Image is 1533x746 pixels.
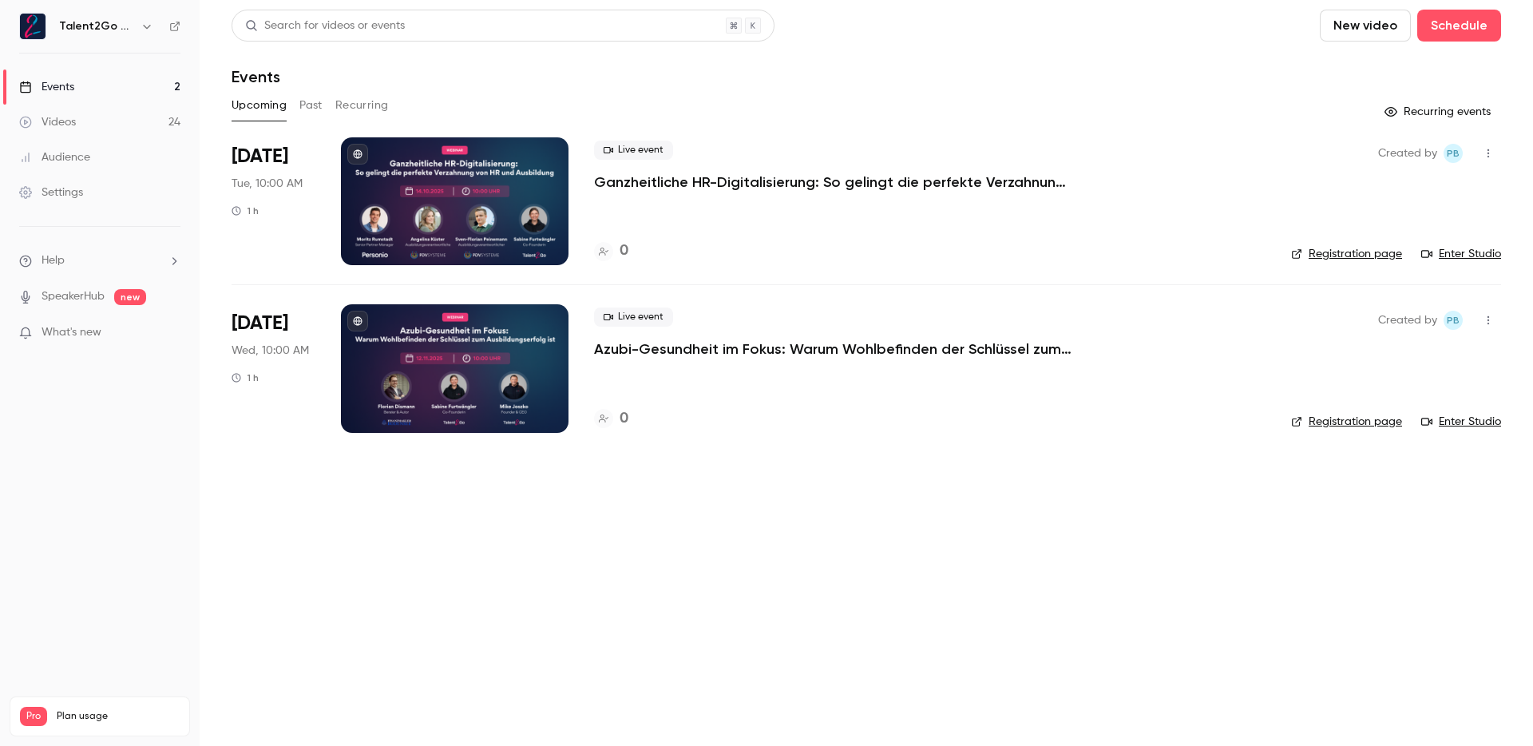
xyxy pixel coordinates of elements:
[232,176,303,192] span: Tue, 10:00 AM
[232,311,288,336] span: [DATE]
[232,371,259,384] div: 1 h
[19,114,76,130] div: Videos
[59,18,134,34] h6: Talent2Go GmbH
[232,144,288,169] span: [DATE]
[232,343,309,359] span: Wed, 10:00 AM
[1421,246,1501,262] a: Enter Studio
[232,93,287,118] button: Upcoming
[594,141,673,160] span: Live event
[299,93,323,118] button: Past
[42,288,105,305] a: SpeakerHub
[1291,246,1402,262] a: Registration page
[42,252,65,269] span: Help
[620,240,628,262] h4: 0
[594,240,628,262] a: 0
[1447,311,1460,330] span: PB
[1378,311,1437,330] span: Created by
[114,289,146,305] span: new
[19,185,83,200] div: Settings
[1378,144,1437,163] span: Created by
[232,304,315,432] div: Nov 12 Wed, 10:00 AM (Europe/Berlin)
[20,707,47,726] span: Pro
[335,93,389,118] button: Recurring
[20,14,46,39] img: Talent2Go GmbH
[232,137,315,265] div: Oct 14 Tue, 10:00 AM (Europe/Berlin)
[1320,10,1411,42] button: New video
[1421,414,1501,430] a: Enter Studio
[620,408,628,430] h4: 0
[1444,311,1463,330] span: Pascal Blot
[19,252,180,269] li: help-dropdown-opener
[57,710,180,723] span: Plan usage
[1291,414,1402,430] a: Registration page
[245,18,405,34] div: Search for videos or events
[1447,144,1460,163] span: PB
[1377,99,1501,125] button: Recurring events
[1444,144,1463,163] span: Pascal Blot
[232,204,259,217] div: 1 h
[594,173,1073,192] a: Ganzheitliche HR-Digitalisierung: So gelingt die perfekte Verzahnung von HR und Ausbildung mit Pe...
[594,408,628,430] a: 0
[19,79,74,95] div: Events
[232,67,280,86] h1: Events
[594,339,1073,359] a: Azubi-Gesundheit im Fokus: Warum Wohlbefinden der Schlüssel zum Ausbildungserfolg ist 💚
[594,308,673,327] span: Live event
[1417,10,1501,42] button: Schedule
[42,324,101,341] span: What's new
[19,149,90,165] div: Audience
